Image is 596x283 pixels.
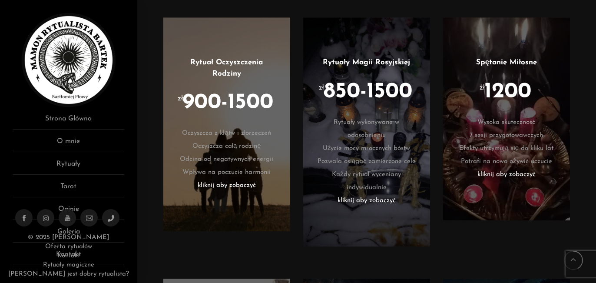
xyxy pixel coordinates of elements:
[176,140,277,153] li: Oczyszcza całą rodzinę
[456,142,557,155] li: Efekty utrzymują się do kliku lat
[316,116,417,142] li: Rytuały wykonywane w odosobnieniu
[316,168,417,194] li: Każdy rytuał wyceniany indywidualnie
[319,84,324,91] sup: zł
[13,159,124,175] a: Rytuały
[484,81,531,103] span: 1200
[480,84,485,91] sup: zł
[456,155,557,168] li: Potrafi na nowo ożywić uczucie
[176,153,277,166] li: Odcina od negatywnych energii
[456,168,557,181] li: kliknij aby zobaczyć
[43,262,94,268] a: Rytuały magiczne
[22,13,116,107] img: Rytualista Bartek
[182,92,273,114] span: 900-1500
[316,155,417,168] li: Pozwala osiągać zamierzone cele
[13,113,124,130] a: Strona Główna
[176,179,277,192] li: kliknij aby zobaczyć
[8,271,129,277] a: [PERSON_NAME] jest dobry rytualista?
[323,59,410,66] a: Rytuały Magii Rosyjskiej
[316,142,417,155] li: Użycie mocy mrocznych bóstw
[178,95,183,102] sup: zł
[456,129,557,142] li: 7 sesji przygotowawczych
[190,59,263,77] a: Rytuał Oczyszczenia Rodziny
[13,136,124,152] a: O mnie
[456,116,557,129] li: Wysoka skuteczność
[13,204,124,220] a: Opinie
[176,166,277,179] li: Wpływa na poczucie harmonii
[324,81,412,103] span: 850-1500
[57,253,80,259] a: Kontakt
[176,127,277,140] li: Oczyszcza z klątw i złorzeczeń
[45,243,92,250] a: Oferta rytuałów
[476,59,537,66] a: Spętanie Miłosne
[13,181,124,197] a: Tarot
[316,194,417,207] li: kliknij aby zobaczyć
